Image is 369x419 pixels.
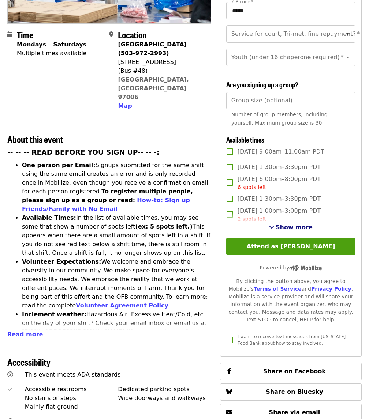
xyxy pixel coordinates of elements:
span: Number of group members, including yourself. Maximum group size is 30 [231,112,328,126]
span: Share via email [269,409,320,416]
div: Multiple times available [17,49,86,58]
a: Volunteer Agreement Policy [76,302,168,309]
button: Open [343,52,353,63]
img: Powered by Mobilize [289,265,322,271]
strong: Volunteer Expectations: [22,258,101,265]
a: How-to: Sign up Friends/Family with No Email [22,197,190,212]
strong: One person per Email: [22,162,96,169]
button: See more timeslots [269,223,313,232]
span: Time [17,28,33,41]
span: Are you signing up a group? [226,80,298,89]
strong: -- -- -- READ BEFORE YOU SIGN UP-- -- -: [7,148,160,156]
strong: Available Times: [22,214,76,221]
button: Attend as [PERSON_NAME] [226,238,355,255]
div: (Bus #48) [118,67,205,75]
span: Available times [226,135,264,144]
strong: To register multiple people, please sign up as a group or read: [22,188,193,204]
button: Share on Bluesky [220,383,362,401]
span: Show more [276,224,313,231]
i: map-marker-alt icon [109,31,113,38]
span: I want to receive text messages from [US_STATE] Food Bank about how to stay involved. [238,334,346,346]
div: Mainly flat ground [25,403,118,411]
strong: (ex: 5 spots left.) [135,223,192,230]
span: Read more [7,331,43,338]
strong: Mondays – Saturdays [17,41,86,48]
span: Location [118,28,147,41]
span: Accessibility [7,355,51,368]
div: By clicking the button above, you agree to Mobilize's and . Mobilize is a service provider and wi... [226,278,355,324]
li: We welcome and embrace the diversity in our community. We make space for everyone’s accessibility... [22,257,211,310]
span: 6 spots left [238,184,266,190]
li: In the list of available times, you may see some that show a number of spots left This appears wh... [22,214,211,257]
input: ZIP code [226,2,355,19]
a: [GEOGRAPHIC_DATA], [GEOGRAPHIC_DATA] 97006 [118,76,189,101]
span: About this event [7,133,63,146]
i: calendar icon [7,31,12,38]
strong: Inclement weather: [22,311,86,318]
span: [DATE] 1:00pm–3:00pm PDT [238,207,321,223]
button: Open [343,29,353,39]
strong: [GEOGRAPHIC_DATA] (503-972-2993) [118,41,186,57]
i: check icon [7,386,12,393]
div: Wide doorways and walkways [118,394,211,403]
span: [DATE] 1:30pm–3:30pm PDT [238,163,321,171]
span: [DATE] 9:00am–11:00am PDT [238,147,324,156]
span: [DATE] 6:00pm–8:00pm PDT [238,175,321,191]
span: 2 spots left [238,216,266,222]
input: [object Object] [226,92,355,109]
div: Dedicated parking spots [118,385,211,394]
div: [STREET_ADDRESS] [118,58,205,67]
a: Terms of Service [254,286,302,292]
div: No stairs or steps [25,394,118,403]
span: Powered by [260,265,322,271]
span: Share on Bluesky [266,388,323,395]
button: Share on Facebook [220,363,362,380]
span: [DATE] 1:30pm–3:30pm PDT [238,195,321,203]
li: Hazardous Air, Excessive Heat/Cold, etc. on the day of your shift? Check your email inbox or emai... [22,310,211,354]
i: universal-access icon [7,371,13,378]
a: Privacy Policy [311,286,351,292]
span: This event meets ADA standards [25,371,121,378]
div: Accessible restrooms [25,385,118,394]
span: Map [118,102,132,109]
button: Map [118,102,132,110]
span: Share on Facebook [263,368,326,375]
li: Signups submitted for the same shift using the same email creates an error and is only recorded o... [22,161,211,214]
button: Read more [7,330,43,339]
